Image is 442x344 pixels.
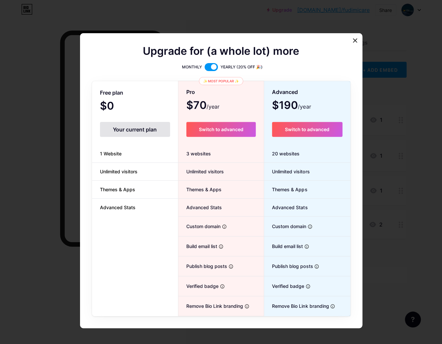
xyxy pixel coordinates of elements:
[264,283,304,290] span: Verified badge
[207,103,220,111] span: /year
[264,168,309,175] span: Unlimited visitors
[186,86,195,98] span: Pro
[264,145,350,163] div: 20 websites
[178,168,224,175] span: Unlimited visitors
[92,150,130,157] span: 1 Website
[92,186,143,193] span: Themes & Apps
[178,283,219,290] span: Verified badge
[298,103,311,111] span: /year
[264,302,329,309] span: Remove Bio Link branding
[143,47,299,55] span: Upgrade for (a whole lot) more
[100,87,123,99] span: Free plan
[178,302,243,309] span: Remove Bio Link branding
[186,101,220,111] span: $70
[178,243,217,250] span: Build email list
[272,122,342,137] button: Switch to advanced
[92,204,143,211] span: Advanced Stats
[182,64,202,70] span: MONTHLY
[186,122,256,137] button: Switch to advanced
[199,127,243,132] span: Switch to advanced
[178,186,221,193] span: Themes & Apps
[178,204,222,211] span: Advanced Stats
[178,145,264,163] div: 3 websites
[264,204,308,211] span: Advanced Stats
[221,64,263,70] span: YEARLY (20% OFF 🎉)
[285,127,329,132] span: Switch to advanced
[264,243,303,250] span: Build email list
[92,168,145,175] span: Unlimited visitors
[100,122,170,137] div: Your current plan
[100,102,127,111] span: $0
[264,263,313,270] span: Publish blog posts
[178,263,227,270] span: Publish blog posts
[264,186,307,193] span: Themes & Apps
[272,86,298,98] span: Advanced
[264,223,306,230] span: Custom domain
[272,101,311,111] span: $190
[178,223,221,230] span: Custom domain
[199,77,243,85] div: ✨ Most popular ✨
